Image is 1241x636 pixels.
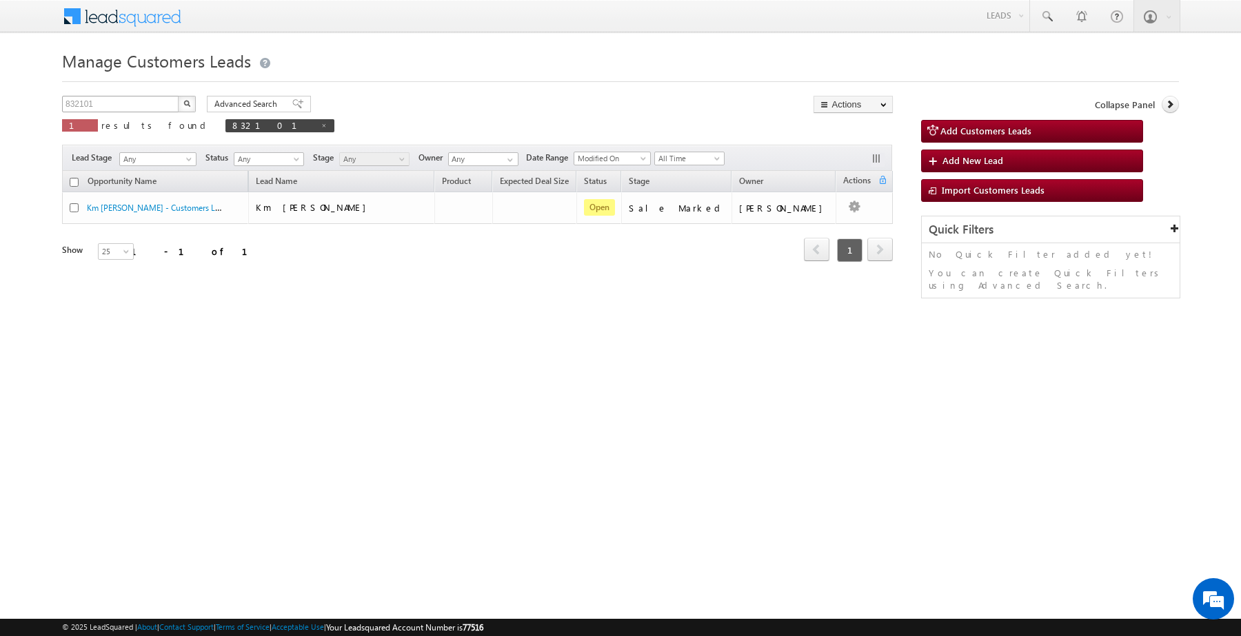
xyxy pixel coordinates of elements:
span: Any [234,153,300,165]
a: Acceptable Use [272,622,324,631]
span: Lead Name [249,174,304,192]
div: Quick Filters [922,216,1180,243]
span: Opportunity Name [88,176,157,186]
a: Km [PERSON_NAME] - Customers Leads [87,201,232,213]
a: Opportunity Name [81,174,163,192]
span: 832101 [232,119,314,131]
span: Collapse Panel [1095,99,1155,111]
a: Expected Deal Size [493,174,576,192]
span: Stage [629,176,649,186]
span: © 2025 LeadSquared | | | | | [62,621,483,634]
p: You can create Quick Filters using Advanced Search. [929,267,1173,291]
span: Import Customers Leads [942,184,1045,196]
input: Type to Search [448,152,518,166]
span: Lead Stage [72,152,117,164]
a: Any [119,152,196,166]
p: No Quick Filter added yet! [929,248,1173,260]
div: Show [62,244,87,256]
span: Any [340,153,405,165]
span: Stage [313,152,339,164]
span: Any [120,153,192,165]
span: results found [101,119,211,131]
a: Contact Support [159,622,214,631]
a: Any [234,152,304,166]
span: next [867,238,893,261]
span: prev [804,238,829,261]
span: Owner [739,176,763,186]
a: Any [339,152,410,166]
a: Stage [622,174,656,192]
span: Product [442,176,471,186]
a: Modified On [574,152,651,165]
a: 25 [98,243,134,260]
span: Add New Lead [942,154,1003,166]
span: All Time [655,152,720,165]
span: 1 [69,119,91,131]
button: Actions [814,96,893,113]
span: 77516 [463,622,483,633]
a: Show All Items [500,153,517,167]
span: Owner [418,152,448,164]
span: Km [PERSON_NAME] [256,201,373,213]
span: Add Customers Leads [940,125,1031,136]
a: About [137,622,157,631]
a: Terms of Service [216,622,270,631]
span: Modified On [574,152,646,165]
span: Advanced Search [214,98,281,110]
input: Check all records [70,178,79,187]
div: 1 - 1 of 1 [131,243,264,259]
span: Actions [836,173,878,191]
span: Expected Deal Size [500,176,569,186]
span: Status [205,152,234,164]
a: All Time [654,152,725,165]
span: Open [584,199,615,216]
a: prev [804,239,829,261]
a: next [867,239,893,261]
span: Your Leadsquared Account Number is [326,622,483,633]
span: Manage Customers Leads [62,50,251,72]
img: Search [183,100,190,107]
span: Date Range [526,152,574,164]
span: 25 [99,245,135,258]
span: 1 [837,238,862,262]
a: Status [577,174,614,192]
div: Sale Marked [629,202,725,214]
div: [PERSON_NAME] [739,202,829,214]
